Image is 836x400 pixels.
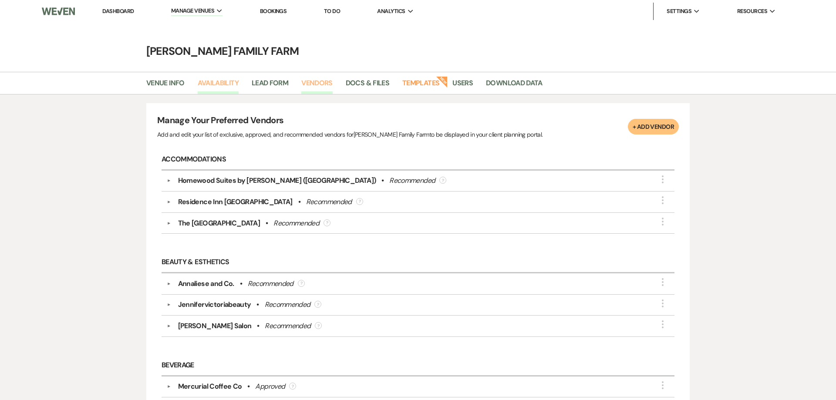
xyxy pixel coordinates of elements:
[346,77,389,94] a: Docs & Files
[301,77,333,94] a: Vendors
[42,2,75,20] img: Weven Logo
[628,119,679,134] button: + Add Vendor
[324,219,330,226] div: ?
[164,282,174,286] button: ▼
[260,7,287,15] a: Bookings
[146,77,185,94] a: Venue Info
[273,218,319,229] div: Recommended
[452,77,473,94] a: Users
[324,7,340,15] a: To Do
[306,197,352,207] div: Recommended
[315,322,322,329] div: ?
[298,280,305,287] div: ?
[157,130,543,139] p: Add and edit your list of exclusive, approved, and recommended vendors for [PERSON_NAME] Family F...
[178,218,260,229] div: The [GEOGRAPHIC_DATA]
[381,175,384,186] b: •
[162,149,674,171] h6: Accommodations
[102,7,134,15] a: Dashboard
[266,218,268,229] b: •
[252,77,288,94] a: Lead Form
[289,383,296,390] div: ?
[104,44,731,59] h4: [PERSON_NAME] Family Farm
[178,321,252,331] div: [PERSON_NAME] Salon
[248,279,293,289] div: Recommended
[439,177,446,184] div: ?
[265,321,310,331] div: Recommended
[247,381,249,392] b: •
[164,324,174,328] button: ▼
[178,381,242,392] div: Mercurial Coffee Co
[198,77,239,94] a: Availability
[164,178,174,183] button: ▼
[178,279,234,289] div: Annaliese and Co.
[164,200,174,204] button: ▼
[298,197,300,207] b: •
[389,175,435,186] div: Recommended
[737,7,767,16] span: Resources
[255,381,285,392] div: Approved
[377,7,405,16] span: Analytics
[436,75,448,87] strong: New
[314,301,321,308] div: ?
[162,252,674,273] h6: Beauty & Esthetics
[162,355,674,376] h6: Beverage
[265,299,310,310] div: Recommended
[157,114,543,130] h4: Manage Your Preferred Vendors
[164,385,174,389] button: ▼
[164,303,174,307] button: ▼
[667,7,691,16] span: Settings
[240,279,242,289] b: •
[256,299,259,310] b: •
[178,197,293,207] div: Residence Inn [GEOGRAPHIC_DATA]
[178,175,376,186] div: Homewood Suites by [PERSON_NAME] ([GEOGRAPHIC_DATA])
[402,77,439,94] a: Templates
[486,77,543,94] a: Download Data
[171,7,214,15] span: Manage Venues
[164,221,174,225] button: ▼
[356,198,363,205] div: ?
[178,299,251,310] div: Jennifervictoriabeauty
[257,321,259,331] b: •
